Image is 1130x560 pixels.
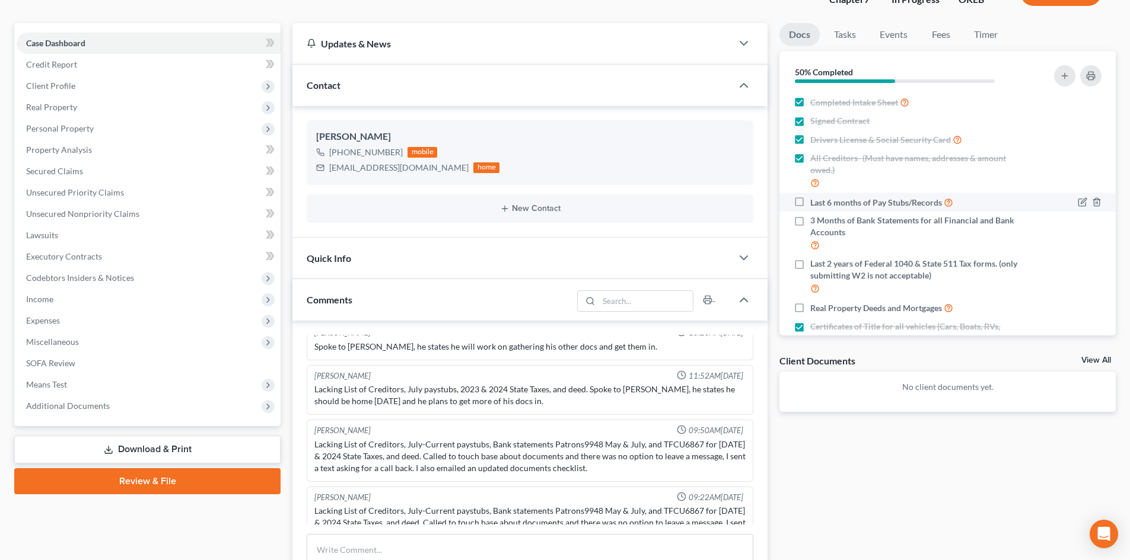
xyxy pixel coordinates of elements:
div: Lacking List of Creditors, July paystubs, 2023 & 2024 State Taxes, and deed. Spoke to [PERSON_NAM... [314,383,746,407]
a: Download & Print [14,436,281,463]
a: Fees [922,23,960,46]
span: Executory Contracts [26,251,102,261]
a: Unsecured Priority Claims [17,182,281,203]
p: No client documents yet. [789,381,1106,393]
span: Expenses [26,315,60,325]
span: Codebtors Insiders & Notices [26,273,134,283]
div: [PERSON_NAME] [314,425,371,436]
span: All Creditors- (Must have names, addresses & amount owed.) [810,152,1021,176]
span: 09:22AM[DATE] [689,492,743,503]
span: Case Dashboard [26,38,85,48]
span: Signed Contract [810,115,870,127]
a: Events [870,23,917,46]
span: Real Property [26,102,77,112]
span: Means Test [26,379,67,389]
span: Last 2 years of Federal 1040 & State 511 Tax forms. (only submitting W2 is not acceptable) [810,258,1021,281]
span: Contact [307,79,340,91]
a: Unsecured Nonpriority Claims [17,203,281,225]
a: Credit Report [17,54,281,75]
span: Quick Info [307,252,351,264]
div: Updates & News [307,37,718,50]
span: Unsecured Priority Claims [26,187,124,197]
div: [PERSON_NAME] [316,130,744,144]
span: 3 Months of Bank Statements for all Financial and Bank Accounts [810,215,1021,238]
input: Search... [599,291,693,311]
span: Certificates of Title for all vehicles (Cars, Boats, RVs, ATVs, Ect...) If its in your name, we n... [810,321,1021,344]
span: Drivers License & Social Security Card [810,134,951,146]
a: SOFA Review [17,353,281,374]
div: mobile [408,147,437,158]
div: Client Documents [779,354,855,367]
span: Comments [307,294,352,305]
a: View All [1081,356,1111,364]
div: home [473,162,499,173]
strong: 50% Completed [795,67,853,77]
div: Open Intercom Messenger [1090,520,1118,548]
div: [PHONE_NUMBER] [329,146,403,158]
div: Lacking List of Creditors, July-Current paystubs, Bank statements Patrons9948 May & July, and TFC... [314,505,746,540]
div: [PERSON_NAME] [314,370,371,382]
span: Income [26,294,53,304]
span: Unsecured Nonpriority Claims [26,209,139,219]
a: Case Dashboard [17,33,281,54]
span: Miscellaneous [26,337,79,347]
a: Property Analysis [17,139,281,161]
span: 11:52AM[DATE] [689,370,743,382]
div: [EMAIL_ADDRESS][DOMAIN_NAME] [329,162,469,174]
span: Property Analysis [26,145,92,155]
span: 09:50AM[DATE] [689,425,743,436]
a: Review & File [14,468,281,494]
a: Lawsuits [17,225,281,246]
span: Completed Intake Sheet [810,97,898,108]
span: Lawsuits [26,230,58,240]
span: Credit Report [26,59,77,69]
div: [PERSON_NAME] [314,492,371,503]
div: Lacking List of Creditors, July-Current paystubs, Bank statements Patrons9948 May & July, and TFC... [314,439,746,474]
span: Personal Property [26,123,94,133]
a: Secured Claims [17,161,281,182]
button: New Contact [316,204,744,213]
a: Tasks [825,23,865,46]
a: Timer [965,23,1007,46]
span: Real Property Deeds and Mortgages [810,302,942,314]
a: Docs [779,23,820,46]
a: Executory Contracts [17,246,281,267]
span: Additional Documents [26,401,110,411]
span: SOFA Review [26,358,75,368]
div: Spoke to [PERSON_NAME], he states he will work on gathering his other docs and get them in. [314,341,746,353]
span: Secured Claims [26,166,83,176]
span: Last 6 months of Pay Stubs/Records [810,197,942,209]
span: Client Profile [26,81,75,91]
